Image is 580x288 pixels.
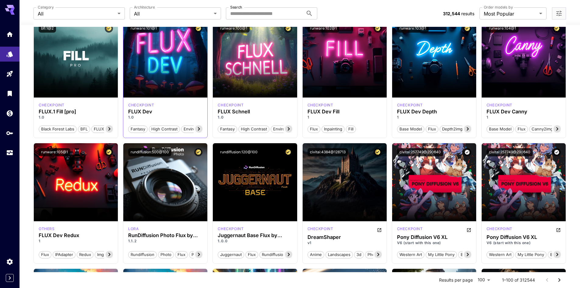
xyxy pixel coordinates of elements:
[39,238,113,244] p: 1
[39,233,113,238] h3: FLUX Dev Redux
[218,115,292,120] p: 1.0
[6,90,13,97] div: Library
[397,109,471,115] h3: FLUX Dev Depth
[487,234,561,240] h3: Pony Diffusion V6 XL
[374,24,382,33] button: Certified Model – Vetted for best performance and includes a commercial license.
[158,251,174,258] button: photo
[553,274,565,286] button: Go to next page
[128,148,171,156] button: rundiffusion:500@100
[128,24,159,33] button: runware:101@1
[218,126,237,132] span: Fantasy
[128,126,147,132] span: Fantasy
[175,252,188,258] span: flux
[260,252,288,258] span: rundiffusion
[38,5,54,10] label: Category
[218,125,237,133] button: Fantasy
[397,226,423,232] p: checkpoint
[397,125,424,133] button: Base model
[78,125,90,133] button: BFL
[218,226,244,232] p: checkpoint
[39,251,51,258] button: Flux
[218,226,244,232] div: FLUX.1 D
[555,10,563,17] button: Open more filters
[515,126,528,132] span: Flux
[218,102,244,108] p: checkpoint
[245,251,258,258] button: flux
[346,126,356,132] span: Fill
[6,48,13,56] div: Models
[529,125,555,133] button: canny2img
[553,24,561,33] button: Certified Model – Vetted for best performance and includes a commercial license.
[6,30,13,38] div: Home
[529,126,555,132] span: canny2img
[397,102,423,108] div: FLUX.1 D
[6,149,13,157] div: Usage
[397,240,471,246] p: V6 (start with this one)
[149,126,180,132] span: High Contrast
[39,252,51,258] span: Flux
[459,252,485,258] span: base model
[284,148,292,156] button: Certified Model – Vetted for best performance and includes a commercial license.
[515,125,528,133] button: Flux
[308,109,382,115] div: FLUX Dev Fill
[426,126,438,132] span: Flux
[259,251,288,258] button: rundiffusion
[354,251,364,258] button: 3d
[128,226,139,232] div: FLUX.1 D
[461,11,474,16] span: results
[271,125,299,133] button: Environment
[484,10,537,17] span: Most Popular
[39,109,113,115] h3: FLUX.1 Fill [pro]
[53,251,76,258] button: IPAdapter
[322,126,344,132] span: Inpainting
[377,226,382,233] button: Open in CivitAI
[6,109,13,117] div: Wallet
[487,115,561,120] p: 1
[397,24,429,33] button: runware:103@1
[128,238,202,244] p: 1.1.2
[218,102,244,108] div: FLUX.1 S
[374,148,382,156] button: Certified Model – Vetted for best performance and includes a commercial license.
[326,252,353,258] span: landscapes
[308,226,333,233] div: SD 1.5
[128,252,156,258] span: rundiffusion
[439,277,473,283] p: Results per page
[6,274,14,282] button: Expand sidebar
[39,102,65,108] div: fluxpro
[397,234,471,240] h3: Pony Diffusion V6 XL
[463,148,471,156] button: Verified working
[128,233,202,238] h3: RunDiffusion Photo Flux by RunDiffusion
[194,24,202,33] button: Certified Model – Vetted for best performance and includes a commercial license.
[218,109,292,115] h3: FLUX Schnell
[458,251,486,258] button: base model
[39,125,77,133] button: Black Forest Labs
[475,276,492,284] div: 100
[308,226,333,232] p: checkpoint
[53,252,75,258] span: IPAdapter
[397,226,423,233] div: Pony
[308,125,320,133] button: Flux
[128,251,157,258] button: rundiffusion
[308,240,382,246] p: v1
[239,126,269,132] span: High Contrast
[443,11,460,16] span: 312,544
[308,251,324,258] button: anime
[397,126,424,132] span: Base model
[308,148,348,156] button: civitai:4384@128713
[487,226,512,232] p: checkpoint
[271,126,299,132] span: Environment
[397,115,471,120] p: 1
[181,126,209,132] span: Environment
[426,252,457,258] span: my little pony
[128,125,148,133] button: Fantasy
[6,127,13,135] div: API Keys
[365,251,395,258] button: photorealistic
[158,252,174,258] span: photo
[175,251,188,258] button: flux
[487,24,518,33] button: runware:104@1
[95,251,115,258] button: img2img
